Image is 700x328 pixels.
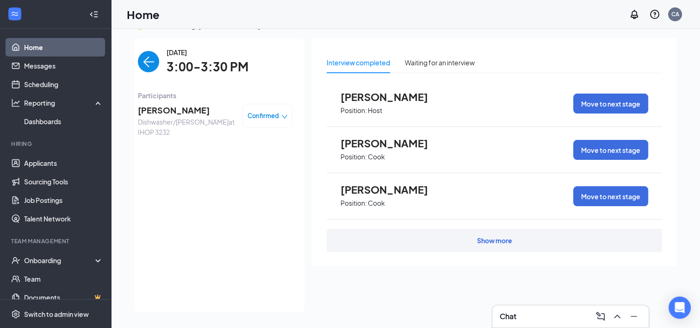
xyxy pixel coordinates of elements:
[167,57,248,76] span: 3:00-3:30 PM
[281,114,288,120] span: down
[368,199,385,208] p: Cook
[327,57,390,68] div: Interview completed
[626,309,641,324] button: Minimize
[649,9,660,20] svg: QuestionInfo
[24,154,103,172] a: Applicants
[138,90,292,101] span: Participants
[127,6,160,22] h1: Home
[573,140,648,160] button: Move to next stage
[477,236,512,245] div: Show more
[11,98,20,107] svg: Analysis
[138,117,235,137] span: Dishwasher/[PERSON_NAME] at IHOP 3232
[610,309,625,324] button: ChevronUp
[669,296,691,319] div: Open Intercom Messenger
[629,9,640,20] svg: Notifications
[24,256,95,265] div: Onboarding
[24,309,89,319] div: Switch to admin view
[11,256,20,265] svg: UserCheck
[341,137,442,149] span: [PERSON_NAME]
[368,106,382,115] p: Host
[341,106,367,115] p: Position:
[24,172,103,191] a: Sourcing Tools
[671,10,679,18] div: CA
[89,10,99,19] svg: Collapse
[11,237,101,245] div: Team Management
[24,112,103,131] a: Dashboards
[24,57,103,75] a: Messages
[341,152,367,161] p: Position:
[405,57,475,68] div: Waiting for an interview
[628,311,639,322] svg: Minimize
[24,209,103,228] a: Talent Network
[612,311,623,322] svg: ChevronUp
[24,38,103,57] a: Home
[573,186,648,206] button: Move to next stage
[368,152,385,161] p: Cook
[138,104,235,117] span: [PERSON_NAME]
[593,309,608,324] button: ComposeMessage
[500,311,516,322] h3: Chat
[24,270,103,288] a: Team
[167,47,248,57] span: [DATE]
[11,309,20,319] svg: Settings
[573,94,648,114] button: Move to next stage
[595,311,606,322] svg: ComposeMessage
[24,98,104,107] div: Reporting
[24,288,103,307] a: DocumentsCrown
[341,91,442,103] span: [PERSON_NAME]
[11,140,101,148] div: Hiring
[24,191,103,209] a: Job Postings
[24,75,103,94] a: Scheduling
[10,9,19,19] svg: WorkstreamLogo
[248,111,279,120] span: Confirmed
[138,51,159,72] button: back-button
[341,199,367,208] p: Position:
[341,183,442,196] span: [PERSON_NAME]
